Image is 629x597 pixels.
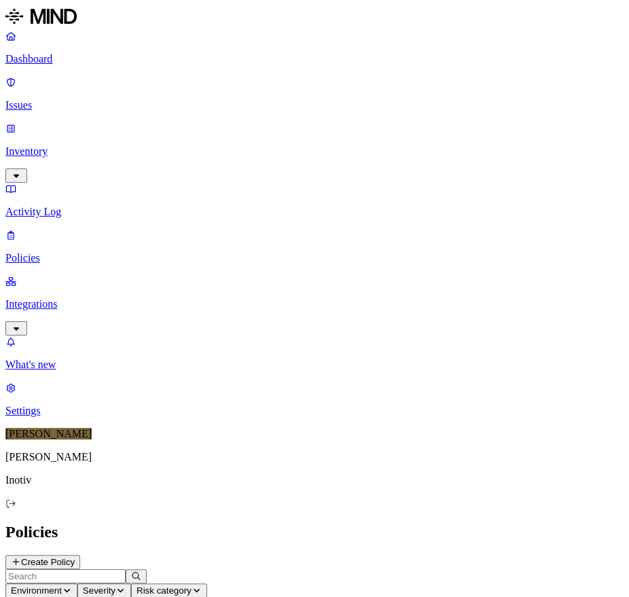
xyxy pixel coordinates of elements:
[5,405,624,417] p: Settings
[5,569,126,583] input: Search
[5,30,624,65] a: Dashboard
[5,474,624,486] p: Inotiv
[5,5,624,30] a: MIND
[5,359,624,371] p: What's new
[5,428,92,439] span: [PERSON_NAME]
[5,99,624,111] p: Issues
[5,275,624,333] a: Integrations
[83,585,115,596] span: Severity
[5,229,624,264] a: Policies
[5,53,624,65] p: Dashboard
[5,382,624,417] a: Settings
[5,122,624,181] a: Inventory
[137,585,192,596] span: Risk category
[5,555,80,569] button: Create Policy
[5,523,624,541] h2: Policies
[5,206,624,218] p: Activity Log
[5,5,77,27] img: MIND
[5,76,624,111] a: Issues
[5,183,624,218] a: Activity Log
[5,145,624,158] p: Inventory
[5,336,624,371] a: What's new
[5,252,624,264] p: Policies
[11,585,62,596] span: Environment
[5,298,624,310] p: Integrations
